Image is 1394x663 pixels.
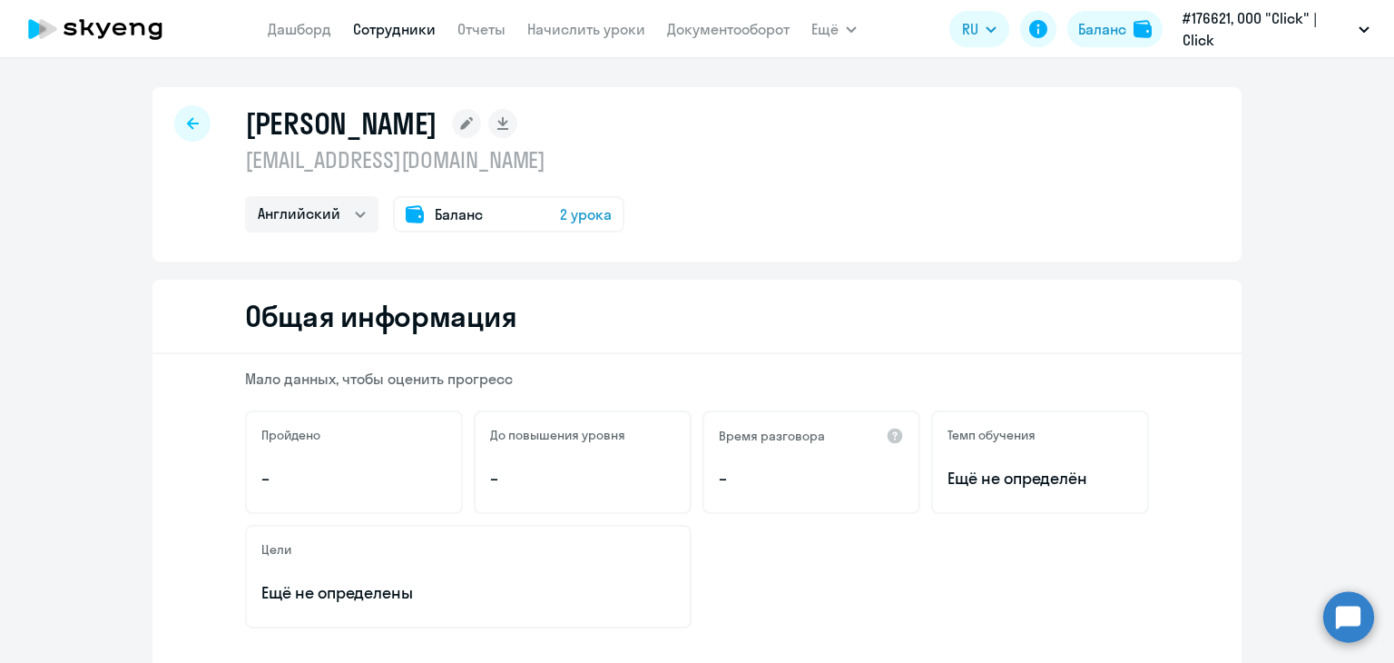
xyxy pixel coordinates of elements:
[527,20,645,38] a: Начислить уроки
[457,20,506,38] a: Отчеты
[1078,18,1126,40] div: Баланс
[947,427,1036,443] h5: Темп обучения
[261,581,675,605] p: Ещё не определены
[268,20,331,38] a: Дашборд
[1134,20,1152,38] img: balance
[261,427,320,443] h5: Пройдено
[490,427,625,443] h5: До повышения уровня
[560,203,612,225] span: 2 урока
[245,145,624,174] p: [EMAIL_ADDRESS][DOMAIN_NAME]
[1183,7,1351,51] p: #176621, ООО "Click" | Click
[245,369,1149,389] p: Мало данных, чтобы оценить прогресс
[719,428,825,444] h5: Время разговора
[245,105,437,142] h1: [PERSON_NAME]
[353,20,436,38] a: Сотрудники
[490,467,675,490] p: –
[667,20,790,38] a: Документооборот
[1067,11,1163,47] button: Балансbalance
[962,18,978,40] span: RU
[947,467,1133,490] span: Ещё не определён
[811,11,857,47] button: Ещё
[261,541,291,558] h5: Цели
[1173,7,1379,51] button: #176621, ООО "Click" | Click
[435,203,483,225] span: Баланс
[261,467,447,490] p: –
[245,298,516,334] h2: Общая информация
[811,18,839,40] span: Ещё
[949,11,1009,47] button: RU
[719,467,904,490] p: –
